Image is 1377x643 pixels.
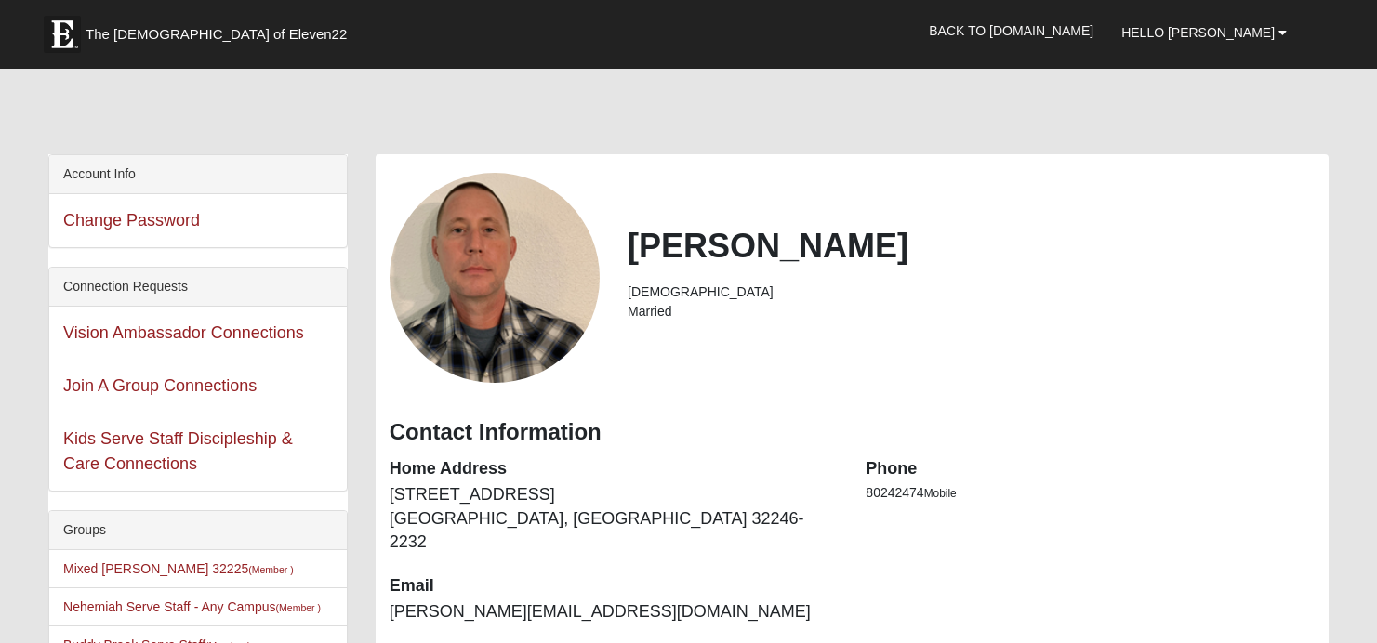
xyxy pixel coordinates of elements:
img: Eleven22 logo [44,16,81,53]
dt: Email [390,574,839,598]
a: Kids Serve Staff Discipleship & Care Connections [63,429,293,473]
dt: Home Address [390,457,839,481]
span: Hello [PERSON_NAME] [1121,25,1275,40]
small: (Member ) [248,564,293,575]
li: Married [628,302,1315,321]
a: Change Password [63,211,200,230]
a: Hello [PERSON_NAME] [1107,9,1301,56]
a: Nehemiah Serve Staff - Any Campus(Member ) [63,599,321,614]
a: Vision Ambassador Connections [63,323,304,342]
li: [DEMOGRAPHIC_DATA] [628,282,1315,302]
div: Groups [49,511,347,550]
a: Back to [DOMAIN_NAME] [915,7,1107,54]
a: View Fullsize Photo [390,173,600,383]
h2: [PERSON_NAME] [628,226,1315,266]
li: 80242474 [866,483,1315,503]
span: Mobile [924,487,957,500]
a: Join A Group Connections [63,376,257,395]
h3: Contact Information [390,419,1315,446]
div: Connection Requests [49,268,347,307]
dd: [PERSON_NAME][EMAIL_ADDRESS][DOMAIN_NAME] [390,600,839,624]
span: The [DEMOGRAPHIC_DATA] of Eleven22 [86,25,347,44]
div: Account Info [49,155,347,194]
dd: [STREET_ADDRESS] [GEOGRAPHIC_DATA], [GEOGRAPHIC_DATA] 32246-2232 [390,483,839,555]
dt: Phone [866,457,1315,481]
small: (Member ) [276,602,321,613]
a: Mixed [PERSON_NAME] 32225(Member ) [63,561,294,576]
a: The [DEMOGRAPHIC_DATA] of Eleven22 [34,7,406,53]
